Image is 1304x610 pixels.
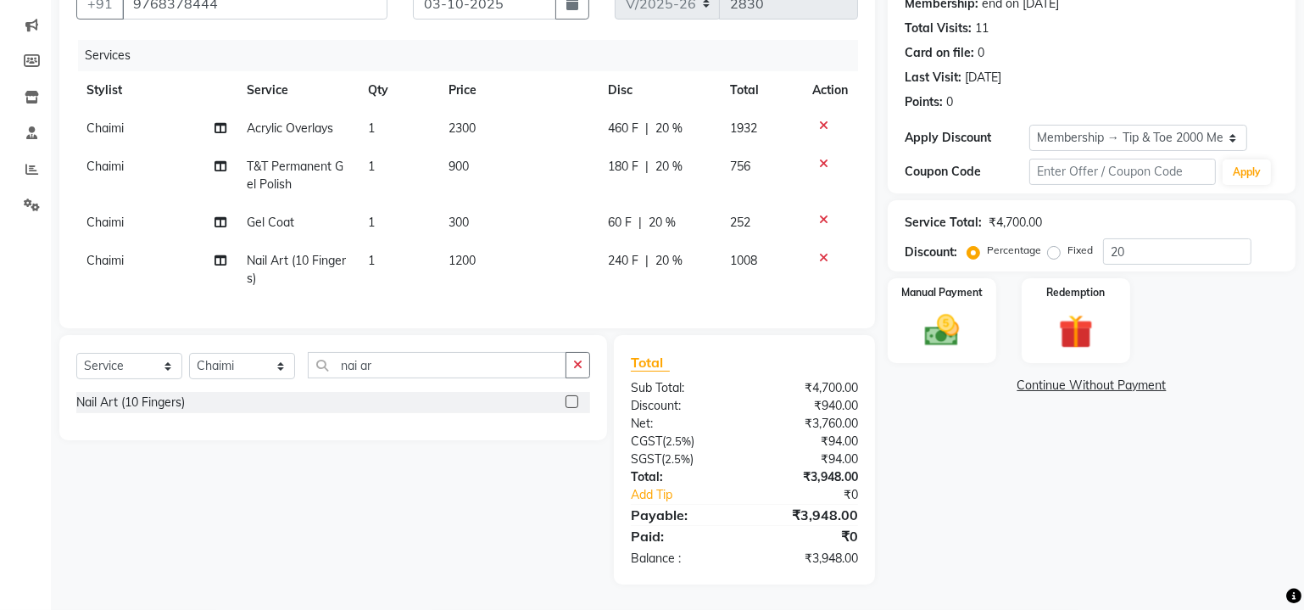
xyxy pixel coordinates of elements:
[655,120,683,137] span: 20 %
[905,214,982,232] div: Service Total:
[946,93,953,111] div: 0
[987,243,1041,258] label: Percentage
[905,129,1029,147] div: Apply Discount
[449,159,470,174] span: 900
[449,253,476,268] span: 1200
[721,71,802,109] th: Total
[618,505,744,525] div: Payable:
[744,505,871,525] div: ₹3,948.00
[618,451,744,468] div: ( )
[618,415,744,433] div: Net:
[989,214,1042,232] div: ₹4,700.00
[744,468,871,486] div: ₹3,948.00
[731,120,758,136] span: 1932
[358,71,439,109] th: Qty
[368,253,375,268] span: 1
[1223,159,1271,185] button: Apply
[655,252,683,270] span: 20 %
[449,215,470,230] span: 300
[744,397,871,415] div: ₹940.00
[905,20,972,37] div: Total Visits:
[598,71,720,109] th: Disc
[618,397,744,415] div: Discount:
[655,158,683,176] span: 20 %
[618,526,744,546] div: Paid:
[86,215,124,230] span: Chaimi
[891,377,1292,395] a: Continue Without Payment
[802,71,858,109] th: Action
[247,215,294,230] span: Gel Coat
[744,415,871,433] div: ₹3,760.00
[744,526,871,546] div: ₹0
[665,452,690,466] span: 2.5%
[449,120,476,136] span: 2300
[247,159,343,192] span: T&T Permanent Gel Polish
[618,486,766,504] a: Add Tip
[731,253,758,268] span: 1008
[368,120,375,136] span: 1
[1046,285,1105,300] label: Redemption
[901,285,983,300] label: Manual Payment
[618,468,744,486] div: Total:
[666,434,691,448] span: 2.5%
[439,71,599,109] th: Price
[744,451,871,468] div: ₹94.00
[905,243,957,261] div: Discount:
[975,20,989,37] div: 11
[731,215,751,230] span: 252
[86,253,124,268] span: Chaimi
[1067,243,1093,258] label: Fixed
[368,215,375,230] span: 1
[308,352,566,378] input: Search or Scan
[631,434,662,449] span: CGST
[608,252,638,270] span: 240 F
[731,159,751,174] span: 756
[247,120,333,136] span: Acrylic Overlays
[645,252,649,270] span: |
[744,379,871,397] div: ₹4,700.00
[608,120,638,137] span: 460 F
[608,214,632,232] span: 60 F
[247,253,346,286] span: Nail Art (10 Fingers)
[649,214,676,232] span: 20 %
[1048,311,1104,353] img: _gift.svg
[608,158,638,176] span: 180 F
[1029,159,1217,185] input: Enter Offer / Coupon Code
[905,93,943,111] div: Points:
[905,44,974,62] div: Card on file:
[237,71,358,109] th: Service
[631,451,661,467] span: SGST
[618,433,744,451] div: ( )
[86,159,124,174] span: Chaimi
[618,550,744,568] div: Balance :
[905,69,961,87] div: Last Visit:
[76,71,237,109] th: Stylist
[965,69,1001,87] div: [DATE]
[905,163,1029,181] div: Coupon Code
[766,486,871,504] div: ₹0
[631,354,670,372] span: Total
[744,433,871,451] div: ₹94.00
[744,550,871,568] div: ₹3,948.00
[78,40,871,71] div: Services
[914,311,970,350] img: _cash.svg
[86,120,124,136] span: Chaimi
[618,379,744,397] div: Sub Total:
[368,159,375,174] span: 1
[978,44,984,62] div: 0
[638,214,642,232] span: |
[645,120,649,137] span: |
[645,158,649,176] span: |
[76,394,185,411] div: Nail Art (10 Fingers)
